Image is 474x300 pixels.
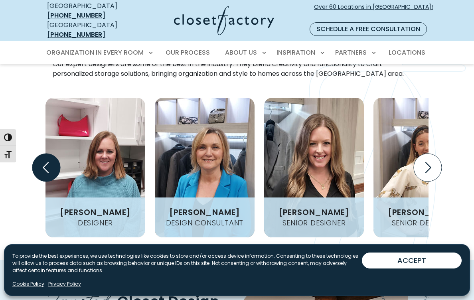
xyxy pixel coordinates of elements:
[47,30,105,39] a: [PHONE_NUMBER]
[362,253,462,268] button: ACCEPT
[166,48,210,57] span: Our Process
[385,208,462,216] h3: [PERSON_NAME]
[47,11,105,20] a: [PHONE_NUMBER]
[166,208,243,216] h3: [PERSON_NAME]
[47,1,134,20] div: [GEOGRAPHIC_DATA]
[174,6,274,35] img: Closet Factory Logo
[279,219,349,227] h4: Senior Designer
[57,208,134,216] h3: [PERSON_NAME]
[411,150,445,185] button: Next slide
[163,219,247,227] h4: Design Consultant
[225,48,257,57] span: About Us
[41,41,433,64] nav: Primary Menu
[335,48,367,57] span: Partners
[310,22,427,36] a: Schedule a Free Consultation
[46,48,144,57] span: Organization in Every Room
[48,280,81,288] a: Privacy Policy
[53,59,421,79] p: Our expert designers are some of the best in the industry. They blend creativity and functionalit...
[12,253,362,274] p: To provide the best experiences, we use technologies like cookies to store and/or access device i...
[12,280,44,288] a: Cookie Policy
[275,208,353,216] h3: [PERSON_NAME]
[276,48,315,57] span: Inspiration
[155,98,255,237] img: Krystyna-Beaton headshot
[389,219,458,227] h4: Senior Designer
[47,20,134,39] div: [GEOGRAPHIC_DATA]
[45,98,145,237] img: Kaite-Eich headshot
[314,3,433,20] span: Over 60 Locations in [GEOGRAPHIC_DATA]!
[75,219,116,227] h4: Designer
[373,98,473,237] img: Chelsea-Neidenbach headshot
[264,98,364,237] img: Jessie-Chall headshot
[389,48,425,57] span: Locations
[29,150,63,185] button: Previous slide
